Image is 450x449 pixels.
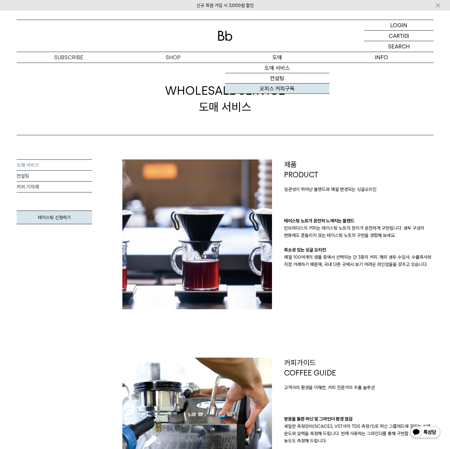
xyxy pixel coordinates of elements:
[17,171,92,182] a: 컨설팅
[121,52,225,63] a: SHOP
[364,31,434,41] a: CART (0)
[284,246,434,254] p: 희소성 있는 싱글 오리진
[410,425,441,440] img: 카카오톡 채널 1:1 채팅 버튼
[284,415,434,423] p: 방문을 통한 머신 및 그라인더 환경 점검
[284,254,434,268] p: 매월 100여개의 샘플 중에서 선택되는 단 3종의 커피. 해외 생두 수입사, 수출회사와 직접 거래하기 때문에, 국내 다른 곳에서 보기 어려운 라인업들을 갖추고 있습니다.
[165,83,285,99] span: WHOLESALE SERVICE
[225,73,329,84] a: 컨설팅
[284,224,434,239] p: 빈브라더스의 커피는 테이스팅 노트의 향미가 온전하게 구현됩니다. 생두 구성의 변화에도 흔들리지 않는 테이스팅 노트의 구현을 경험해 보세요.
[284,159,434,180] p: 제품 PRODUCT
[284,384,434,391] p: 고객사의 환경을 이해한, 커피 전문가의 추출 솔루션
[165,83,285,115] div: 도매 서비스
[388,41,410,52] p: SEARCH
[17,52,121,63] a: SUBSCRIBE
[403,31,409,41] p: (0)
[218,31,232,41] img: 로고
[17,160,92,171] a: 도매 서비스
[17,182,92,192] a: 커피 기자재
[225,52,329,63] p: 도매
[196,3,254,8] a: 신규 회원 가입 시 3,000원 할인
[225,63,329,73] a: 도매 서비스
[284,217,434,224] p: 테이스팅 노트가 온전히 느껴지는 블렌드
[329,52,434,63] p: INFO
[364,20,434,31] a: LOGIN
[284,186,434,193] p: 일관성이 뛰어난 블렌드와 매월 변경되는 싱글오리진
[284,358,434,378] p: 커피가이드 COFFEE GUIDE
[284,423,434,444] p: 세밀한 측정장비(SCACE2, VST사의 TDS 측정기)로 머신 그룹헤드에 걸리는 실제 온도와 압력을 측정해 드립니다. 현재 사용하는 그라인더를 통해 구현할 수 있는 농도도 ...
[17,211,92,224] a: 테이스팅 신청하기
[389,31,403,41] p: CART
[225,84,329,94] a: 오피스 커피구독
[390,20,407,30] p: LOGIN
